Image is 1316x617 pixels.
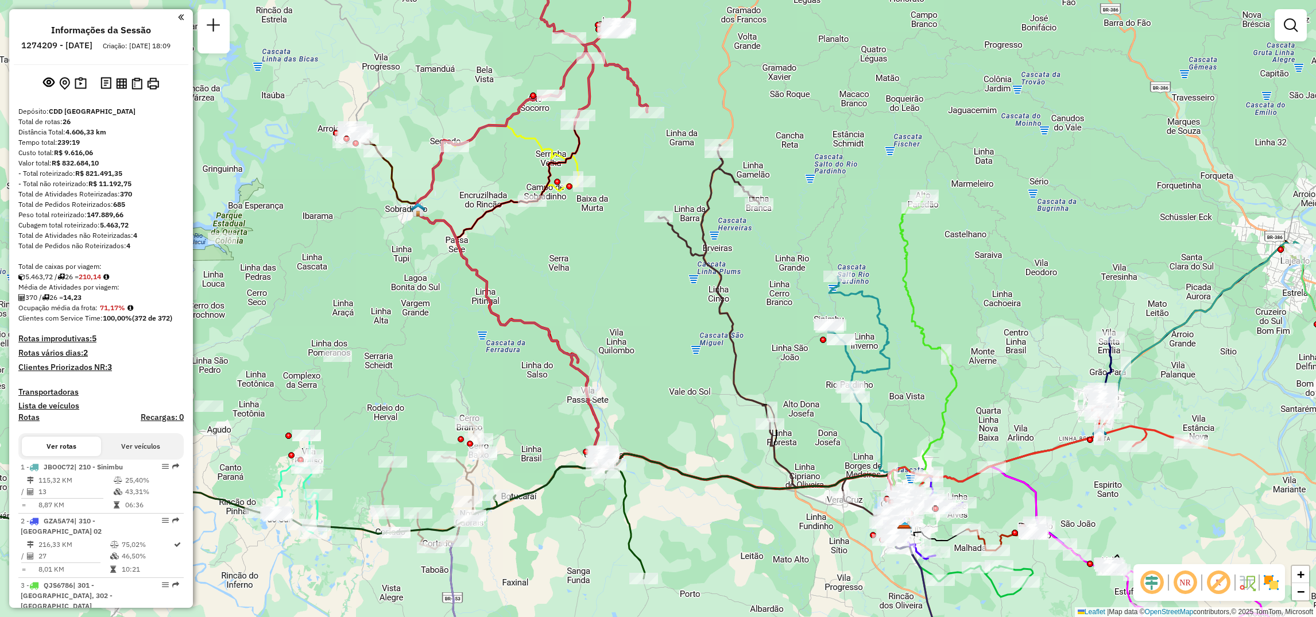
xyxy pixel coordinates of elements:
img: Fluxo de ruas [1238,573,1256,592]
a: OpenStreetMap [1145,608,1194,616]
button: Visualizar relatório de Roteirização [114,75,129,91]
td: 75,02% [121,539,173,550]
span: − [1297,584,1305,599]
i: Meta Caixas/viagem: 227,95 Diferença: -17,81 [103,273,109,280]
button: Ver rotas [22,437,101,456]
strong: CDD [GEOGRAPHIC_DATA] [49,107,136,115]
div: Atividade não roteirizada - JAIRO MULLER [195,400,223,412]
strong: 3 [107,362,112,372]
td: / [21,550,26,562]
span: | 310 - [GEOGRAPHIC_DATA] 02 [21,516,102,535]
div: Valor total: [18,158,184,168]
span: Exibir rótulo [1205,569,1232,596]
strong: 4.606,33 km [65,128,106,136]
i: Total de Atividades [27,488,34,495]
td: 46,50% [121,550,173,562]
img: Santa Cruz FAD [897,521,912,536]
h4: Lista de veículos [18,401,184,411]
span: | [1107,608,1109,616]
i: Rota otimizada [174,541,181,548]
strong: 4 [126,241,130,250]
img: CDD Santa Cruz do Sul [897,525,912,539]
strong: (372 de 372) [132,314,172,322]
a: Zoom in [1292,566,1309,583]
span: Clientes com Service Time: [18,314,103,322]
td: / [21,486,26,498]
strong: R$ 832.684,10 [52,159,99,167]
h4: Recargas: 0 [141,412,184,422]
i: Total de rotas [57,273,65,280]
span: QJS6786 [44,581,73,589]
div: Total de Atividades Roteirizadas: [18,189,184,199]
div: Total de caixas por viagem: [18,261,184,272]
a: Rotas [18,412,40,422]
div: Atividade não roteirizada - MAIRA MUNDT [208,233,237,244]
td: 25,40% [125,475,179,486]
span: + [1297,567,1305,581]
a: Exibir filtros [1279,14,1302,37]
div: Criação: [DATE] 18:09 [98,41,175,51]
img: Exibir/Ocultar setores [1262,573,1280,592]
h4: Informações da Sessão [51,25,151,36]
button: Visualizar Romaneio [129,75,145,92]
img: Sobradinho [411,202,425,217]
span: 1 - [21,462,123,471]
span: Ocultar NR [1171,569,1199,596]
em: Opções [162,517,169,524]
h4: Clientes Priorizados NR: [18,363,184,372]
div: Atividade não roteirizada - DAISE SIMA [323,350,352,362]
div: Depósito: [18,106,184,117]
a: Clique aqui para minimizar o painel [178,10,184,24]
strong: 14,23 [63,293,82,302]
strong: 5 [92,333,96,344]
strong: 370 [120,190,132,198]
div: Peso total roteirizado: [18,210,184,220]
div: - Total roteirizado: [18,168,184,179]
h4: Rotas vários dias: [18,348,184,358]
td: 27 [38,550,110,562]
h4: Transportadoras [18,387,184,397]
div: 370 / 26 = [18,292,184,303]
h6: 1274209 - [DATE] [21,40,92,51]
div: Cubagem total roteirizado: [18,220,184,230]
div: Total de Pedidos não Roteirizados: [18,241,184,251]
i: Distância Total [27,477,34,484]
td: 06:36 [125,499,179,511]
div: 5.463,72 / 26 = [18,272,184,282]
i: Tempo total em rota [114,502,119,508]
i: % de utilização do peso [114,477,122,484]
strong: 147.889,66 [87,210,123,219]
a: Zoom out [1292,583,1309,600]
span: 3 - [21,581,113,610]
i: Total de rotas [42,294,49,301]
button: Centralizar mapa no depósito ou ponto de apoio [57,75,72,92]
i: % de utilização do peso [110,541,119,548]
span: GZA5A74 [44,516,74,525]
td: 216,33 KM [38,539,110,550]
td: = [21,499,26,511]
em: Rota exportada [172,581,179,588]
div: - Total não roteirizado: [18,179,184,189]
strong: 2 [83,348,88,358]
span: | 210 - Sinimbu [74,462,123,471]
img: Venâncio Aires [1092,427,1107,442]
span: 2 - [21,516,102,535]
em: Rota exportada [172,517,179,524]
i: % de utilização da cubagem [114,488,122,495]
i: Cubagem total roteirizado [18,273,25,280]
strong: R$ 9.616,06 [54,148,93,157]
a: Nova sessão e pesquisa [202,14,225,40]
div: Total de rotas: [18,117,184,127]
em: Opções [162,581,169,588]
button: Painel de Sugestão [72,75,89,92]
div: Média de Atividades por viagem: [18,282,184,292]
h4: Rotas improdutivas: [18,334,184,344]
div: Total de Atividades não Roteirizadas: [18,230,184,241]
td: 10:21 [121,564,173,575]
strong: 4 [133,231,137,240]
strong: 26 [63,117,71,126]
i: Total de Atividades [18,294,25,301]
td: 115,32 KM [38,475,113,486]
div: Map data © contributors,© 2025 TomTom, Microsoft [1075,607,1316,617]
